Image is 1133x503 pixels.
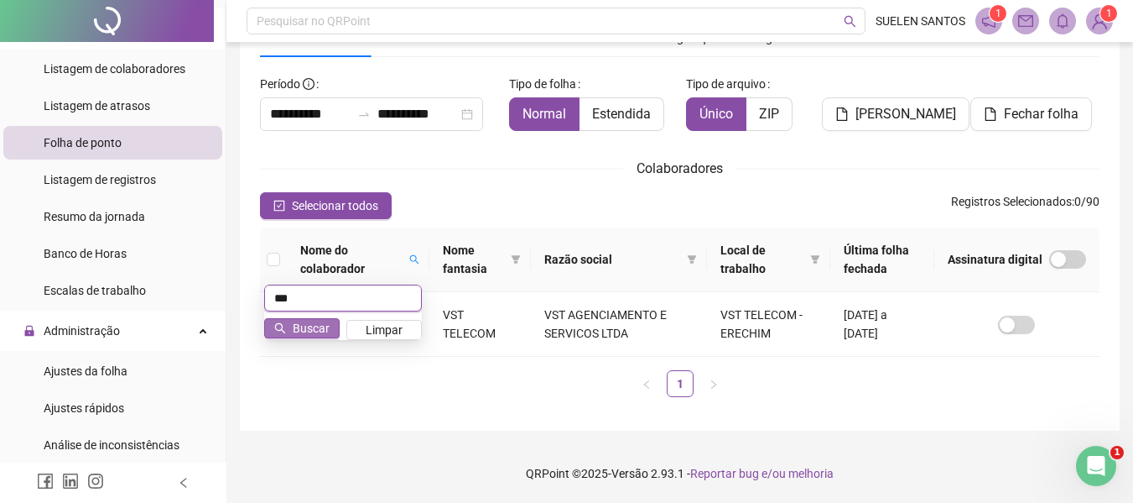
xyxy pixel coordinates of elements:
span: swap-right [357,107,371,121]
span: Regras alteradas [752,32,841,44]
span: lock [23,325,35,337]
span: Colaboradores [637,160,723,176]
span: filter [511,254,521,265]
button: left [633,370,660,397]
span: right [709,380,719,390]
span: to [357,107,371,121]
span: Listagem de registros [44,173,156,186]
span: Listagem de atrasos [44,99,150,113]
button: [PERSON_NAME] [822,97,969,131]
span: SUELEN SANTOS [876,12,965,30]
span: filter [507,238,524,281]
span: Tipo de arquivo [686,75,766,93]
td: VST TELECOM [429,292,531,357]
span: Único [699,106,733,122]
span: 1 [1106,8,1112,19]
button: Buscar [264,318,340,338]
li: Próxima página [700,370,727,397]
span: Fechar folha [1004,104,1078,124]
span: search [406,238,423,281]
span: Normal [522,106,566,122]
span: Limpar [366,321,403,339]
span: : 0 / 90 [951,192,1099,219]
span: Ajustes da folha [44,364,127,378]
span: mail [1018,13,1033,29]
span: Administração [44,324,120,338]
a: 1 [668,371,693,396]
span: [PERSON_NAME] [855,104,956,124]
span: info-circle [303,78,314,90]
span: left [178,477,190,489]
iframe: Intercom live chat [1076,446,1116,486]
span: file [984,107,997,121]
span: Nome do colaborador [300,241,403,278]
td: [DATE] a [DATE] [830,292,934,357]
span: filter [810,254,820,265]
button: Fechar folha [970,97,1092,131]
span: Estendida [592,106,651,122]
button: right [700,370,727,397]
span: Nome fantasia [443,241,504,278]
span: ZIP [759,106,779,122]
span: file [835,107,849,121]
span: Assinatura digital [948,250,1042,269]
span: linkedin [62,473,79,490]
span: Listagem de colaboradores [44,62,185,76]
li: 1 [667,370,694,397]
th: Última folha fechada [830,228,934,292]
span: Assinaturas [559,32,622,44]
span: Buscar [293,319,330,338]
span: Configurações [649,32,725,44]
span: Banco de Horas [44,247,127,260]
img: 39589 [1087,8,1112,34]
footer: QRPoint © 2025 - 2.93.1 - [226,444,1133,503]
span: instagram [87,473,104,490]
span: Reportar bug e/ou melhoria [690,467,834,480]
span: left [642,380,652,390]
span: Selecionar todos [292,196,378,215]
span: facebook [37,473,54,490]
span: Versão [611,467,648,480]
span: Local de trabalho [720,241,803,278]
span: filter [683,247,700,272]
span: Registros Selecionados [951,195,1072,208]
button: Limpar [346,320,422,340]
span: bell [1055,13,1070,29]
span: Resumo da jornada [44,210,145,223]
span: 1 [995,8,1001,19]
td: VST TELECOM - ERECHIM [707,292,830,357]
span: search [274,322,286,334]
span: Razão social [544,250,679,269]
span: Escalas de trabalho [44,284,146,297]
span: Período [260,77,300,91]
span: filter [807,238,824,281]
span: search [844,15,856,28]
td: VST AGENCIAMENTO E SERVICOS LTDA [531,292,706,357]
span: 1 [1110,446,1124,459]
span: filter [687,254,697,265]
span: Análise de inconsistências [44,438,179,452]
span: Folha de ponto [44,136,122,149]
li: Página anterior [633,370,660,397]
span: Tipo de folha [509,75,576,93]
sup: 1 [990,5,1006,22]
span: Ajustes rápidos [44,401,124,415]
span: notification [981,13,996,29]
button: Selecionar todos [260,192,392,219]
span: check-square [273,200,285,212]
sup: Atualize o seu contato no menu Meus Dados [1100,5,1117,22]
span: search [409,254,419,265]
